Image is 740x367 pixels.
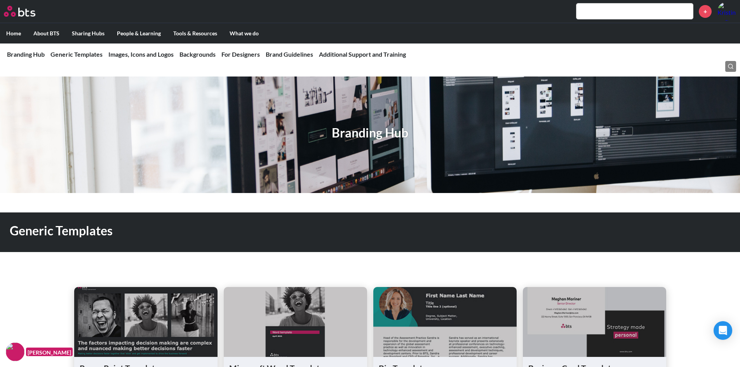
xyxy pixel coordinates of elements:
[714,321,732,340] div: Open Intercom Messenger
[111,23,167,43] label: People & Learning
[26,348,73,357] figcaption: [PERSON_NAME]
[167,23,223,43] label: Tools & Resources
[266,50,313,58] a: Brand Guidelines
[4,6,50,17] a: Go home
[27,23,66,43] label: About BTS
[699,5,712,18] a: +
[221,50,260,58] a: For Designers
[7,50,45,58] a: Branding Hub
[108,50,174,58] a: Images, Icons and Logos
[332,124,408,142] h1: Branding Hub
[6,343,24,361] img: F
[10,222,514,240] h1: Generic Templates
[4,6,35,17] img: BTS Logo
[50,50,103,58] a: Generic Templates
[717,2,736,21] a: Profile
[717,2,736,21] img: Kristina Beggs
[66,23,111,43] label: Sharing Hubs
[319,50,406,58] a: Additional Support and Training
[179,50,216,58] a: Backgrounds
[223,23,265,43] label: What we do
